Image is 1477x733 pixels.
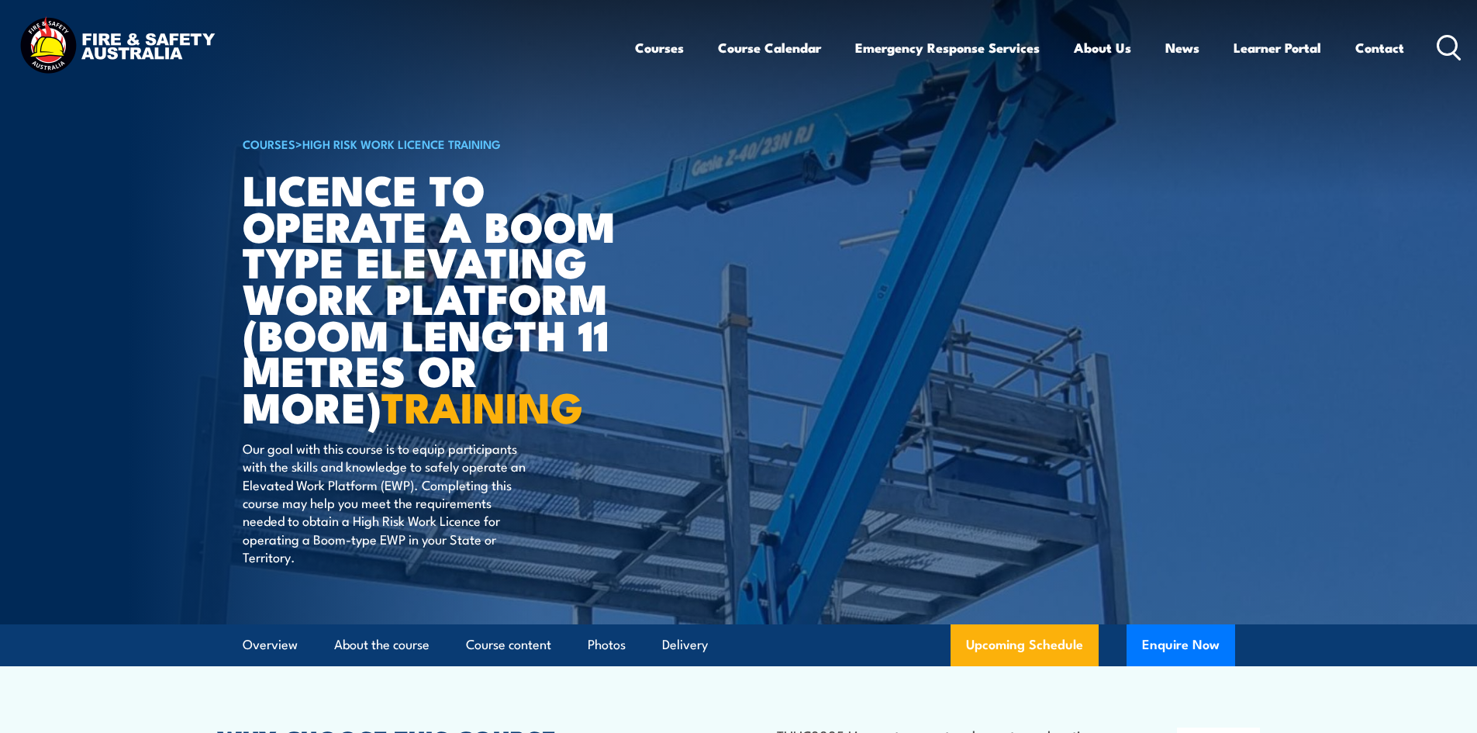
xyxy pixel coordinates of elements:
[1127,624,1235,666] button: Enquire Now
[243,135,295,152] a: COURSES
[1165,27,1199,68] a: News
[662,624,708,666] a: Delivery
[243,134,626,153] h6: >
[1355,27,1404,68] a: Contact
[951,624,1099,666] a: Upcoming Schedule
[243,439,526,566] p: Our goal with this course is to equip participants with the skills and knowledge to safely operat...
[302,135,501,152] a: High Risk Work Licence Training
[243,171,626,424] h1: Licence to operate a boom type elevating work platform (boom length 11 metres or more)
[635,27,684,68] a: Courses
[1074,27,1131,68] a: About Us
[243,624,298,666] a: Overview
[466,624,551,666] a: Course content
[334,624,430,666] a: About the course
[381,373,583,437] strong: TRAINING
[1234,27,1321,68] a: Learner Portal
[855,27,1040,68] a: Emergency Response Services
[718,27,821,68] a: Course Calendar
[588,624,626,666] a: Photos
